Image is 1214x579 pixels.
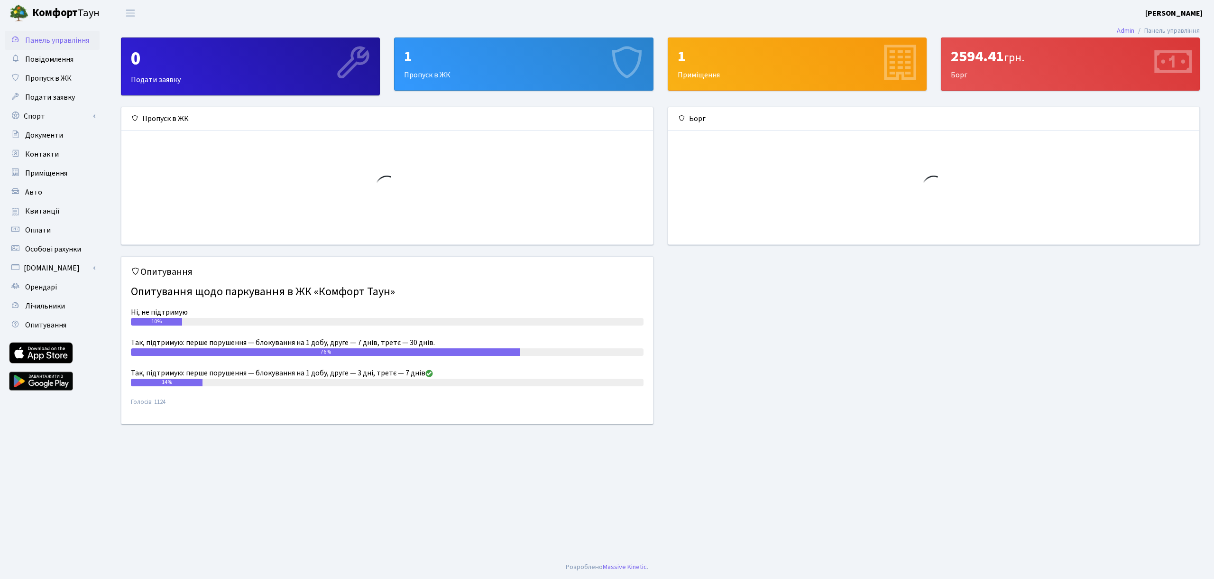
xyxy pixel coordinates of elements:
img: logo.png [9,4,28,23]
span: Приміщення [25,168,67,178]
div: Борг [941,38,1199,90]
span: Лічильники [25,301,65,311]
a: 0Подати заявку [121,37,380,95]
div: Пропуск в ЖК [395,38,653,90]
button: Переключити навігацію [119,5,142,21]
span: Оплати [25,225,51,235]
a: Пропуск в ЖК [5,69,100,88]
a: Контакти [5,145,100,164]
span: Повідомлення [25,54,74,65]
a: Оплати [5,221,100,240]
a: Лічильники [5,297,100,316]
span: Панель управління [25,35,89,46]
div: 1 [678,47,917,65]
nav: breadcrumb [1103,21,1214,41]
span: Орендарі [25,282,57,292]
b: Комфорт [32,5,78,20]
div: Подати заявку [121,38,379,95]
span: Подати заявку [25,92,75,103]
a: Спорт [5,107,100,126]
div: 10% [131,318,182,326]
h5: Опитування [131,266,644,278]
div: Пропуск в ЖК [121,107,653,131]
a: Massive Kinetic [603,562,647,572]
a: Опитування [5,316,100,335]
a: Квитанції [5,202,100,221]
div: 2594.41 [951,47,1190,65]
span: Контакти [25,149,59,159]
h4: Опитування щодо паркування в ЖК «Комфорт Таун» [131,281,644,303]
a: Панель управління [5,31,100,50]
div: Так, підтримую: перше порушення — блокування на 1 добу, друге — 3 дні, третє — 7 днів [131,367,644,379]
div: Так, підтримую: перше порушення — блокування на 1 добу, друге — 7 днів, третє — 30 днів. [131,337,644,348]
a: Авто [5,183,100,202]
div: Борг [668,107,1200,131]
li: Панель управління [1134,26,1200,36]
span: грн. [1004,49,1024,66]
div: Розроблено . [566,562,648,572]
span: Опитування [25,320,66,330]
span: Авто [25,187,42,197]
span: Квитанції [25,206,60,216]
small: Голосів: 1124 [131,398,644,414]
a: Приміщення [5,164,100,183]
a: Повідомлення [5,50,100,69]
a: [DOMAIN_NAME] [5,259,100,278]
a: Подати заявку [5,88,100,107]
a: Орендарі [5,278,100,297]
a: Admin [1117,26,1134,36]
div: Ні, не підтримую [131,307,644,318]
div: 76% [131,348,520,356]
a: 1Приміщення [668,37,927,91]
div: 14% [131,379,202,386]
span: Таун [32,5,100,21]
a: 1Пропуск в ЖК [394,37,653,91]
span: Пропуск в ЖК [25,73,72,84]
div: 0 [131,47,370,70]
div: 1 [404,47,643,65]
div: Приміщення [668,38,926,90]
a: [PERSON_NAME] [1145,8,1203,19]
span: Особові рахунки [25,244,81,254]
span: Документи [25,130,63,140]
a: Особові рахунки [5,240,100,259]
a: Документи [5,126,100,145]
